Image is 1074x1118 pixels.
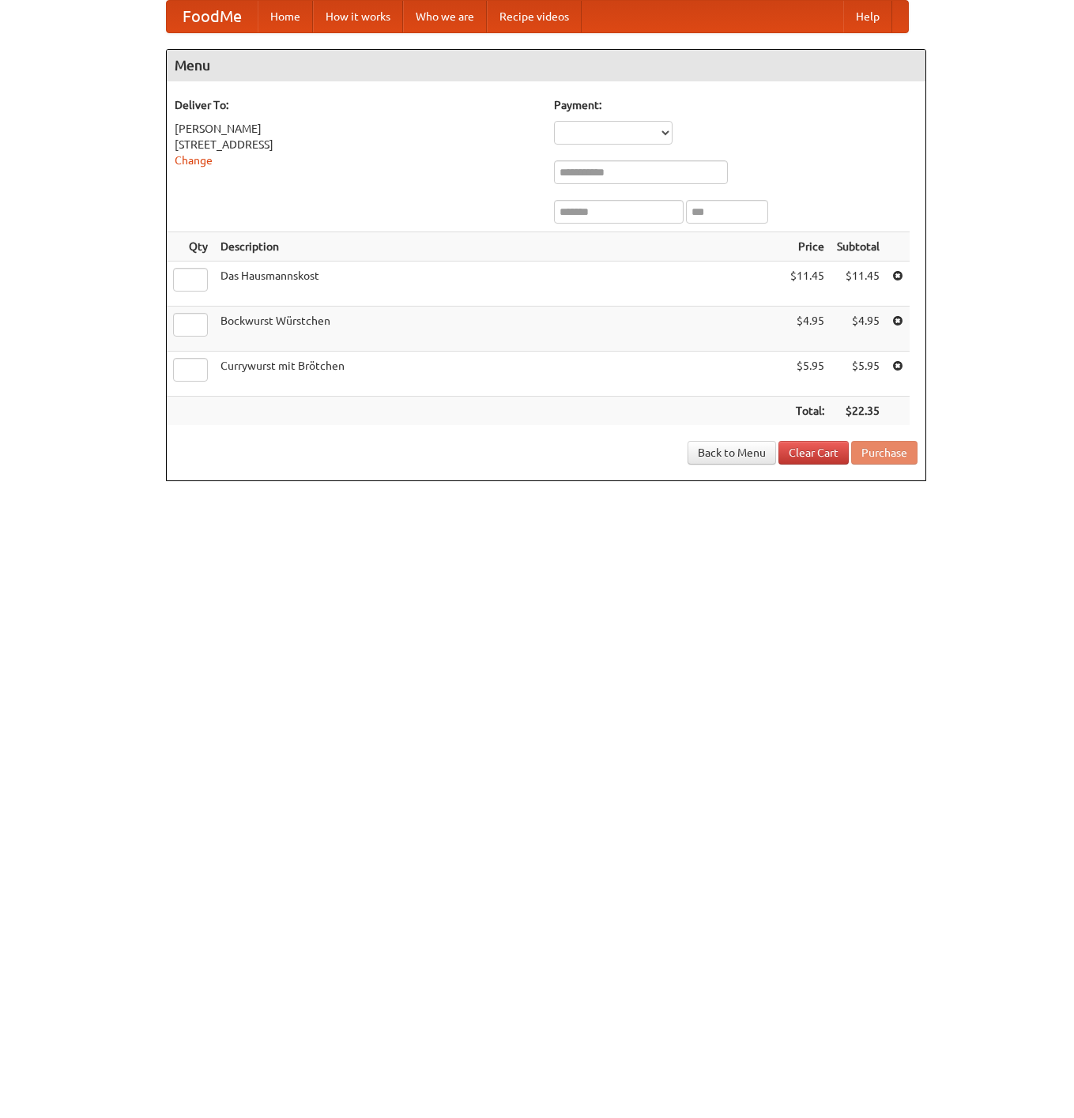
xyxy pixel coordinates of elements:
[403,1,487,32] a: Who we are
[214,262,784,307] td: Das Hausmannskost
[831,397,886,426] th: $22.35
[784,307,831,352] td: $4.95
[831,307,886,352] td: $4.95
[167,1,258,32] a: FoodMe
[175,154,213,167] a: Change
[831,232,886,262] th: Subtotal
[831,352,886,397] td: $5.95
[487,1,582,32] a: Recipe videos
[784,262,831,307] td: $11.45
[784,232,831,262] th: Price
[851,441,918,465] button: Purchase
[843,1,892,32] a: Help
[214,232,784,262] th: Description
[175,121,538,137] div: [PERSON_NAME]
[554,97,918,113] h5: Payment:
[175,137,538,152] div: [STREET_ADDRESS]
[214,352,784,397] td: Currywurst mit Brötchen
[831,262,886,307] td: $11.45
[175,97,538,113] h5: Deliver To:
[214,307,784,352] td: Bockwurst Würstchen
[167,50,925,81] h4: Menu
[167,232,214,262] th: Qty
[258,1,313,32] a: Home
[784,397,831,426] th: Total:
[784,352,831,397] td: $5.95
[313,1,403,32] a: How it works
[688,441,776,465] a: Back to Menu
[778,441,849,465] a: Clear Cart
